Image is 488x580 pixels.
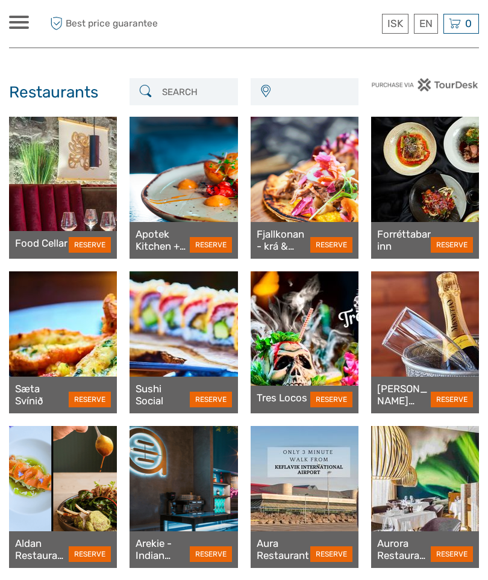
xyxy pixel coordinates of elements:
div: EN [414,14,438,34]
a: Forréttabarinn [377,228,431,253]
a: Tres Locos [257,392,307,404]
a: RESERVE [431,546,473,562]
a: RESERVE [190,392,232,407]
a: Sæta Svínið [15,383,69,407]
a: RESERVE [310,392,352,407]
a: Fjallkonan - krá & kræsingar [257,228,310,253]
input: SEARCH [157,81,231,102]
img: PurchaseViaTourDesk.png [371,78,479,91]
a: RESERVE [190,237,232,253]
h2: Restaurants [9,83,117,102]
a: Apotek Kitchen + Bar [136,228,189,253]
span: 0 [463,17,474,29]
a: RESERVE [69,237,111,253]
a: Arekie - Indian Fusion Cuisine [136,537,189,562]
a: RESERVE [310,237,352,253]
a: Aura Restaurant [257,537,310,562]
a: RESERVE [431,237,473,253]
a: RESERVE [69,392,111,407]
a: Food Cellar [15,237,67,249]
span: Best price guarantee [47,14,158,34]
a: Aldan Restaurant [GEOGRAPHIC_DATA] [15,537,69,562]
a: Sushi Social [136,383,189,407]
a: Aurora Restaurant & Bar [377,537,431,562]
a: RESERVE [190,546,232,562]
a: RESERVE [310,546,352,562]
span: ISK [387,17,403,29]
a: [PERSON_NAME] Restaurant [377,383,431,407]
a: RESERVE [69,546,111,562]
a: RESERVE [431,392,473,407]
